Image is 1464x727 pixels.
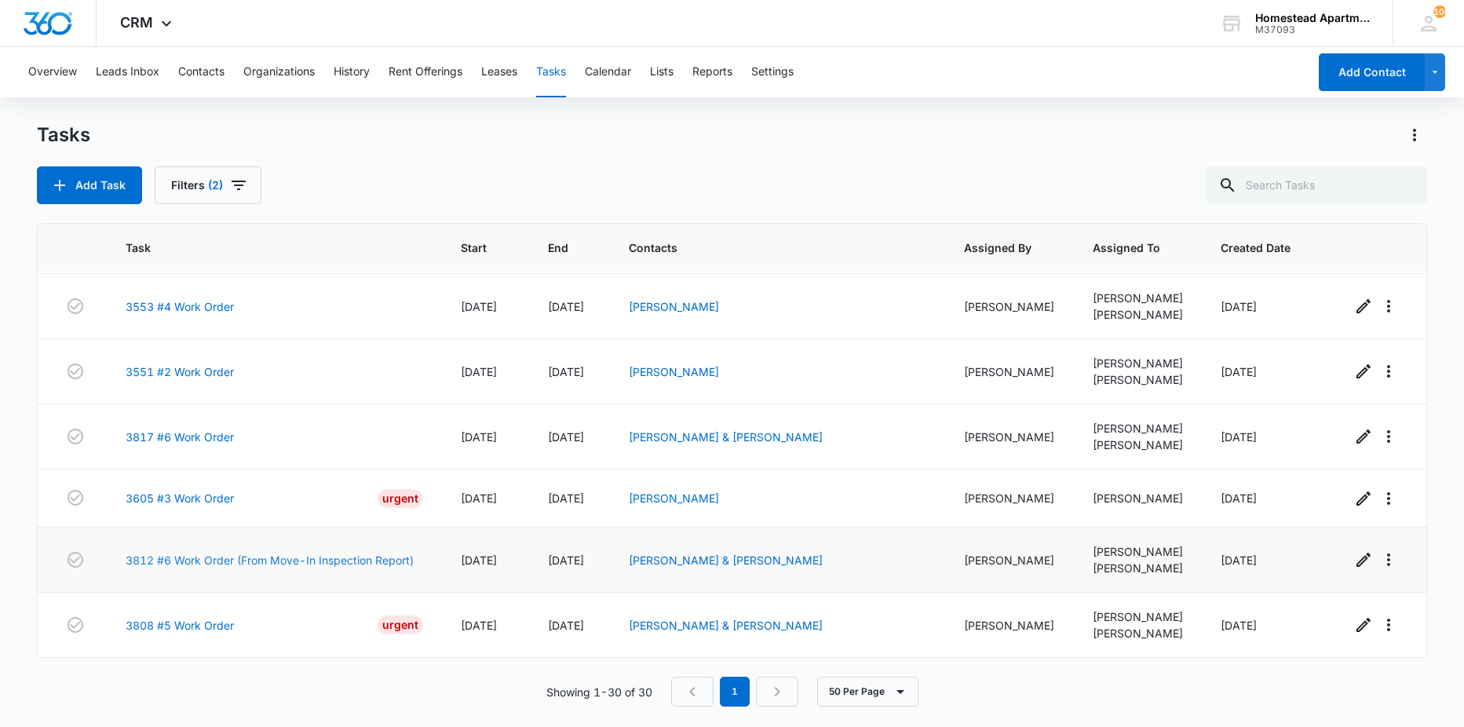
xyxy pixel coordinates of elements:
[629,365,719,378] a: [PERSON_NAME]
[178,47,225,97] button: Contacts
[964,552,1054,568] div: [PERSON_NAME]
[585,47,631,97] button: Calendar
[650,47,674,97] button: Lists
[389,47,462,97] button: Rent Offerings
[1433,5,1446,18] div: notifications count
[1402,122,1427,148] button: Actions
[126,552,414,568] a: 3812 #6 Work Order (From Move-In Inspection Report)
[548,300,584,313] span: [DATE]
[1255,24,1370,35] div: account id
[126,429,234,445] a: 3817 #6 Work Order
[1093,420,1183,437] div: [PERSON_NAME]
[37,123,90,147] h1: Tasks
[126,363,234,380] a: 3551 #2 Work Order
[461,365,497,378] span: [DATE]
[155,166,261,204] button: Filters(2)
[334,47,370,97] button: History
[1221,553,1257,567] span: [DATE]
[1093,290,1183,306] div: [PERSON_NAME]
[751,47,794,97] button: Settings
[964,429,1054,445] div: [PERSON_NAME]
[1093,306,1183,323] div: [PERSON_NAME]
[629,553,823,567] a: [PERSON_NAME] & [PERSON_NAME]
[1221,239,1291,256] span: Created Date
[378,489,423,508] div: Urgent
[964,363,1054,380] div: [PERSON_NAME]
[481,47,517,97] button: Leases
[671,677,798,707] nav: Pagination
[629,300,719,313] a: [PERSON_NAME]
[1093,560,1183,576] div: [PERSON_NAME]
[1221,300,1257,313] span: [DATE]
[817,677,918,707] button: 50 Per Page
[28,47,77,97] button: Overview
[964,617,1054,634] div: [PERSON_NAME]
[1093,437,1183,453] div: [PERSON_NAME]
[546,684,652,700] p: Showing 1-30 of 30
[461,239,487,256] span: Start
[548,491,584,505] span: [DATE]
[1093,490,1183,506] div: [PERSON_NAME]
[548,619,584,632] span: [DATE]
[243,47,315,97] button: Organizations
[1255,12,1370,24] div: account name
[964,239,1031,256] span: Assigned By
[461,553,497,567] span: [DATE]
[1433,5,1446,18] span: 106
[1093,355,1183,371] div: [PERSON_NAME]
[964,298,1054,315] div: [PERSON_NAME]
[629,239,904,256] span: Contacts
[461,491,497,505] span: [DATE]
[126,617,234,634] a: 3808 #5 Work Order
[126,298,234,315] a: 3553 #4 Work Order
[1221,430,1257,444] span: [DATE]
[548,553,584,567] span: [DATE]
[1093,543,1183,560] div: [PERSON_NAME]
[629,619,823,632] a: [PERSON_NAME] & [PERSON_NAME]
[548,365,584,378] span: [DATE]
[461,430,497,444] span: [DATE]
[692,47,732,97] button: Reports
[1206,166,1427,204] input: Search Tasks
[964,490,1054,506] div: [PERSON_NAME]
[1093,239,1160,256] span: Assigned To
[120,14,153,31] span: CRM
[461,619,497,632] span: [DATE]
[208,180,223,191] span: (2)
[548,239,568,256] span: End
[126,490,234,506] a: 3605 #3 Work Order
[37,166,142,204] button: Add Task
[629,430,823,444] a: [PERSON_NAME] & [PERSON_NAME]
[536,47,566,97] button: Tasks
[1221,491,1257,505] span: [DATE]
[1093,371,1183,388] div: [PERSON_NAME]
[1221,619,1257,632] span: [DATE]
[126,239,401,256] span: Task
[629,491,719,505] a: [PERSON_NAME]
[720,677,750,707] em: 1
[96,47,159,97] button: Leads Inbox
[1319,53,1425,91] button: Add Contact
[1093,625,1183,641] div: [PERSON_NAME]
[1093,608,1183,625] div: [PERSON_NAME]
[1221,365,1257,378] span: [DATE]
[378,616,423,634] div: Urgent
[461,300,497,313] span: [DATE]
[548,430,584,444] span: [DATE]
